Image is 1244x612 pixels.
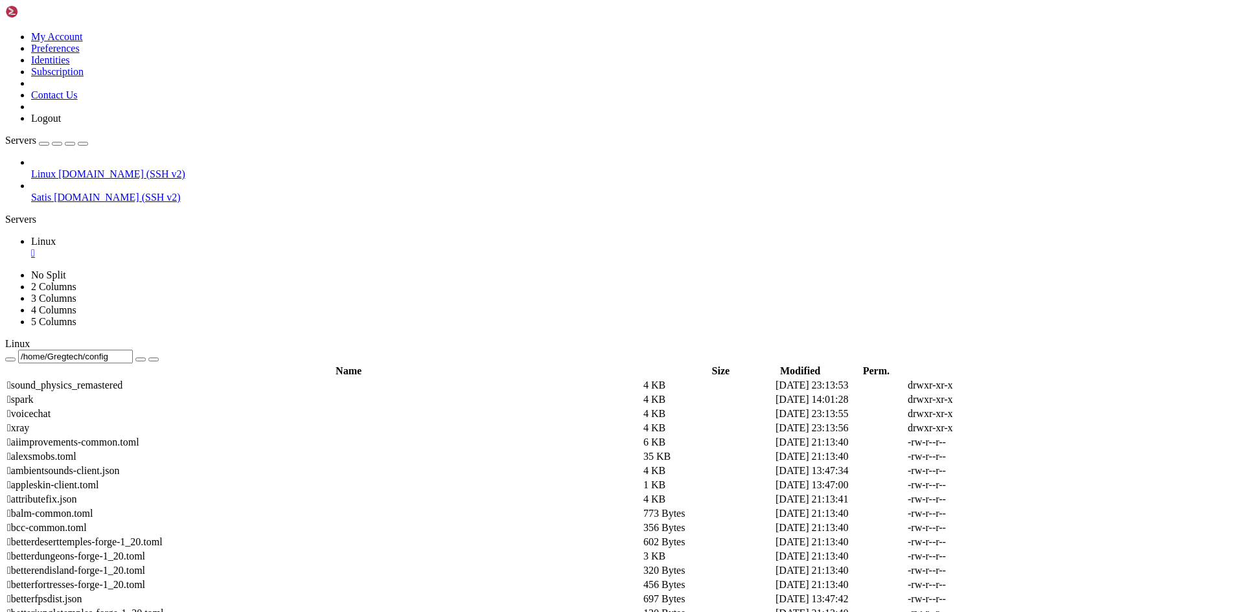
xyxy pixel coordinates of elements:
[643,578,774,591] td: 456 Bytes
[907,379,1038,392] td: drwxr-xr-x
[31,31,83,42] a: My Account
[7,593,82,604] span: betterfpsdist.json
[643,564,774,577] td: 320 Bytes
[31,168,56,179] span: Linux
[31,269,66,280] a: No Split
[775,464,906,477] td: [DATE] 13:47:34
[31,54,70,65] a: Identities
[54,192,181,203] span: [DOMAIN_NAME] (SSH v2)
[7,394,11,405] span: 
[643,379,774,392] td: 4 KB
[31,281,76,292] a: 2 Columns
[7,436,11,448] span: 
[643,536,774,549] td: 602 Bytes
[907,479,1038,492] td: -rw-r--r--
[5,135,36,146] span: Servers
[775,578,906,591] td: [DATE] 21:13:40
[31,236,56,247] span: Linux
[7,508,93,519] span: balm-common.toml
[7,493,77,504] span: attributefix.json
[31,304,76,315] a: 4 Columns
[907,564,1038,577] td: -rw-r--r--
[31,43,80,54] a: Preferences
[907,436,1038,449] td: -rw-r--r--
[907,407,1038,420] td: drwxr-xr-x
[31,89,78,100] a: Contact Us
[31,113,61,124] a: Logout
[31,192,1239,203] a: Satis [DOMAIN_NAME] (SSH v2)
[7,380,122,391] span: sound_physics_remastered
[31,168,1239,180] a: Linux [DOMAIN_NAME] (SSH v2)
[7,522,87,533] span: bcc-common.toml
[775,407,906,420] td: [DATE] 23:13:55
[643,393,774,406] td: 4 KB
[31,316,76,327] a: 5 Columns
[7,508,11,519] span: 
[643,450,774,463] td: 35 KB
[7,394,34,405] span: spark
[58,168,185,179] span: [DOMAIN_NAME] (SSH v2)
[775,521,906,534] td: [DATE] 21:13:40
[775,493,906,506] td: [DATE] 21:13:41
[5,214,1239,225] div: Servers
[7,579,11,590] span: 
[31,157,1239,180] li: Linux [DOMAIN_NAME] (SSH v2)
[775,536,906,549] td: [DATE] 21:13:40
[775,550,906,563] td: [DATE] 21:13:40
[7,380,11,391] span: 
[31,236,1239,259] a: Linux
[775,422,906,435] td: [DATE] 23:13:56
[775,450,906,463] td: [DATE] 21:13:40
[775,436,906,449] td: [DATE] 21:13:40
[18,350,133,363] input: Current Folder
[907,393,1038,406] td: drwxr-xr-x
[851,365,902,378] th: Perm.: activate to sort column ascending
[775,593,906,606] td: [DATE] 13:47:42
[7,536,163,547] span: betterdeserttemples-forge-1_20.toml
[907,464,1038,477] td: -rw-r--r--
[907,507,1038,520] td: -rw-r--r--
[643,493,774,506] td: 4 KB
[7,579,145,590] span: betterfortresses-forge-1_20.toml
[7,408,11,419] span: 
[643,550,774,563] td: 3 KB
[751,365,850,378] th: Modified: activate to sort column ascending
[907,593,1038,606] td: -rw-r--r--
[7,465,11,476] span: 
[31,192,51,203] span: Satis
[907,578,1038,591] td: -rw-r--r--
[907,422,1038,435] td: drwxr-xr-x
[643,521,774,534] td: 356 Bytes
[7,493,11,504] span: 
[31,293,76,304] a: 3 Columns
[643,479,774,492] td: 1 KB
[775,393,906,406] td: [DATE] 14:01:28
[775,507,906,520] td: [DATE] 21:13:40
[7,479,11,490] span: 
[643,436,774,449] td: 6 KB
[643,407,774,420] td: 4 KB
[7,422,11,433] span: 
[5,5,80,18] img: Shellngn
[907,550,1038,563] td: -rw-r--r--
[5,135,88,146] a: Servers
[7,451,11,462] span: 
[7,436,139,448] span: aiimprovements-common.toml
[643,593,774,606] td: 697 Bytes
[7,451,76,462] span: alexsmobs.toml
[7,536,11,547] span: 
[775,564,906,577] td: [DATE] 21:13:40
[692,365,749,378] th: Size: activate to sort column ascending
[907,536,1038,549] td: -rw-r--r--
[7,550,145,561] span: betterdungeons-forge-1_20.toml
[6,365,691,378] th: Name: activate to sort column descending
[7,565,11,576] span: 
[907,521,1038,534] td: -rw-r--r--
[31,180,1239,203] li: Satis [DOMAIN_NAME] (SSH v2)
[907,450,1038,463] td: -rw-r--r--
[643,422,774,435] td: 4 KB
[31,66,84,77] a: Subscription
[31,247,1239,259] a: 
[7,565,145,576] span: betterendisland-forge-1_20.toml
